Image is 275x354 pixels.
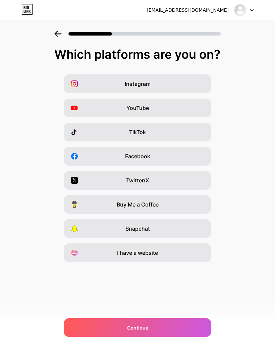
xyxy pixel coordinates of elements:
[117,249,158,257] span: I have a website
[127,324,148,331] span: Continue
[7,48,268,61] div: Which platforms are you on?
[234,4,246,16] img: Ana Quintana
[125,152,150,160] span: Facebook
[129,128,146,136] span: TikTok
[117,200,159,209] span: Buy Me a Coffee
[125,225,150,233] span: Snapchat
[125,80,151,88] span: Instagram
[126,104,149,112] span: YouTube
[126,176,149,184] span: Twitter/X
